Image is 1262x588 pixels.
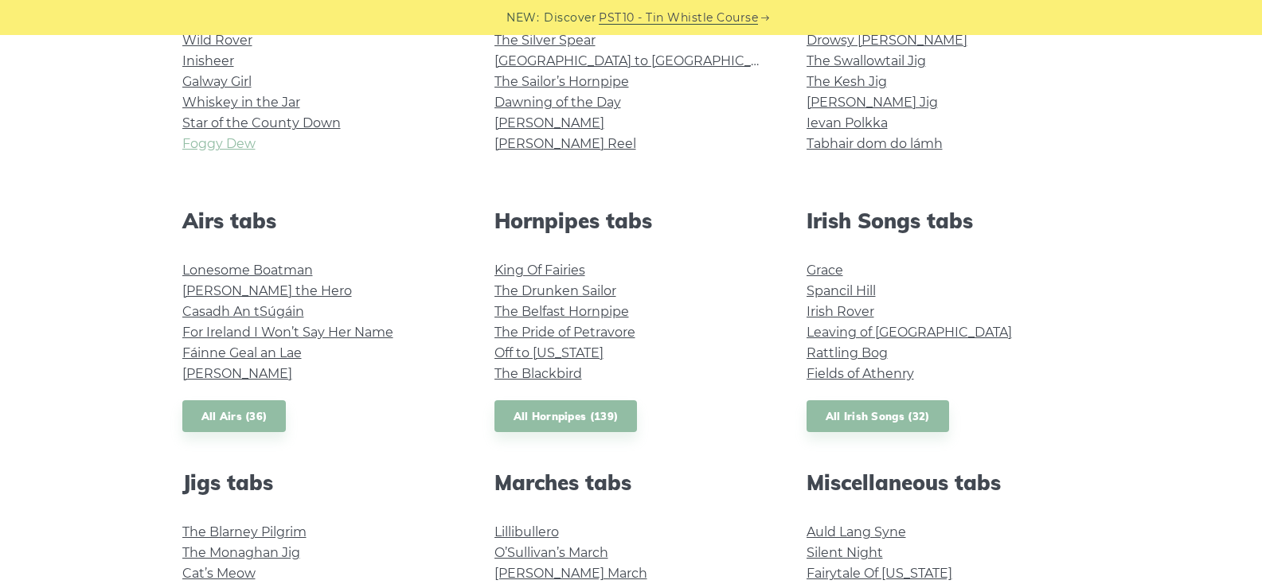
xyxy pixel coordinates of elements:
a: Leaving of [GEOGRAPHIC_DATA] [807,325,1012,340]
a: Fairytale Of [US_STATE] [807,566,952,581]
a: Fields of Athenry [807,366,914,381]
h2: Airs tabs [182,208,456,233]
a: All Hornpipes (139) [494,400,638,433]
a: Star of the County Down [182,115,341,130]
h2: Marches tabs [494,470,768,495]
a: [PERSON_NAME] [494,115,604,130]
a: The Silver Spear [494,33,596,48]
a: [PERSON_NAME] Reel [494,136,636,151]
span: NEW: [506,9,539,27]
a: Silent Night [807,545,883,560]
a: The Blackbird [494,366,582,381]
a: Irish Rover [807,304,874,319]
a: The Kesh Jig [807,74,887,89]
a: [PERSON_NAME] Jig [807,95,938,110]
a: Inisheer [182,53,234,68]
a: [PERSON_NAME] [182,366,292,381]
a: Dawning of the Day [494,95,621,110]
a: King Of Fairies [494,263,585,278]
a: [PERSON_NAME] the Hero [182,283,352,298]
a: Grace [807,263,843,278]
a: For Ireland I Won’t Say Her Name [182,325,393,340]
h2: Hornpipes tabs [494,208,768,233]
a: Casadh An tSúgáin [182,304,304,319]
a: Rattling Bog [807,345,888,360]
a: All Airs (36) [182,400,287,433]
h2: Miscellaneous tabs [807,470,1080,495]
a: The Blarney Pilgrim [182,524,307,539]
h2: Irish Songs tabs [807,208,1080,233]
a: PST10 - Tin Whistle Course [599,9,758,27]
a: Wild Rover [182,33,252,48]
a: Auld Lang Syne [807,524,906,539]
a: Cat’s Meow [182,566,256,581]
a: All Irish Songs (32) [807,400,949,433]
a: O’Sullivan’s March [494,545,608,560]
a: Foggy Dew [182,136,256,151]
a: The Belfast Hornpipe [494,304,629,319]
a: The Drunken Sailor [494,283,616,298]
span: Discover [544,9,596,27]
a: The Pride of Petravore [494,325,635,340]
a: Whiskey in the Jar [182,95,300,110]
a: Tabhair dom do lámh [807,136,943,151]
a: [PERSON_NAME] March [494,566,647,581]
h2: Jigs tabs [182,470,456,495]
a: The Swallowtail Jig [807,53,926,68]
a: Drowsy [PERSON_NAME] [807,33,967,48]
a: Off to [US_STATE] [494,345,604,360]
a: Spancil Hill [807,283,876,298]
a: Galway Girl [182,74,252,89]
a: [GEOGRAPHIC_DATA] to [GEOGRAPHIC_DATA] [494,53,788,68]
a: The Sailor’s Hornpipe [494,74,629,89]
a: The Monaghan Jig [182,545,300,560]
a: Lillibullero [494,524,559,539]
a: Ievan Polkka [807,115,888,130]
a: Lonesome Boatman [182,263,313,278]
a: Fáinne Geal an Lae [182,345,302,360]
